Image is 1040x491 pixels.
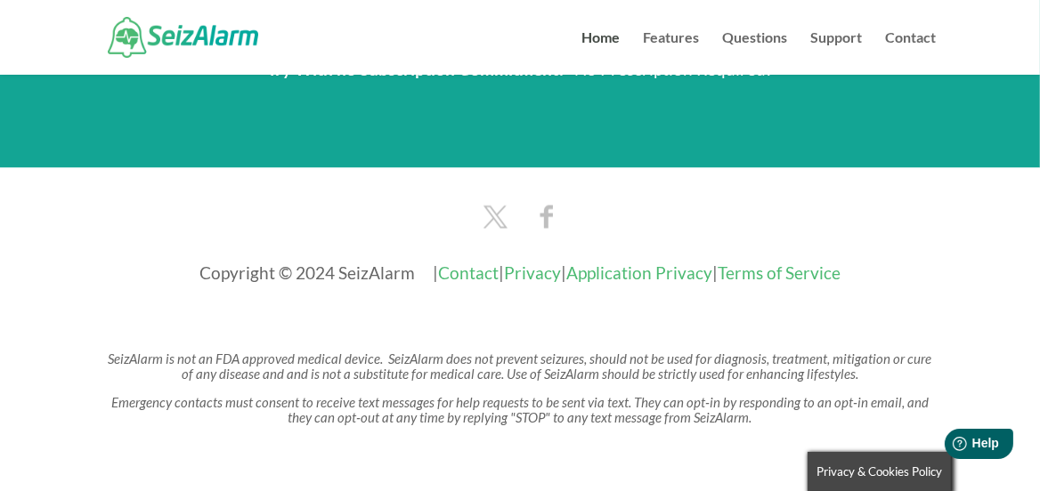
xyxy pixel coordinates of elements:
a: Features [643,31,699,75]
a: Terms of Service [718,262,841,283]
span: Privacy & Cookies Policy [817,464,942,479]
iframe: Help widget launcher [882,422,1020,471]
em: Emergency contacts must consent to receive text messages for help requests to be sent via text. T... [111,395,929,426]
a: Support [810,31,862,75]
a: Contact [438,262,499,283]
a: Application Privacy [566,262,712,283]
a: Contact [885,31,936,75]
em: SeizAlarm is not an FDA approved medical device. SeizAlarm does not prevent seizures, should not ... [108,351,931,382]
img: SeizAlarm [108,17,258,57]
img: facebook.png [538,201,556,233]
a: Home [581,31,620,75]
p: Copyright © 2024 SeizAlarm | | | | [104,258,936,288]
a: Privacy [504,262,561,283]
img: Twitter [475,201,515,233]
a: Questions [722,31,787,75]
